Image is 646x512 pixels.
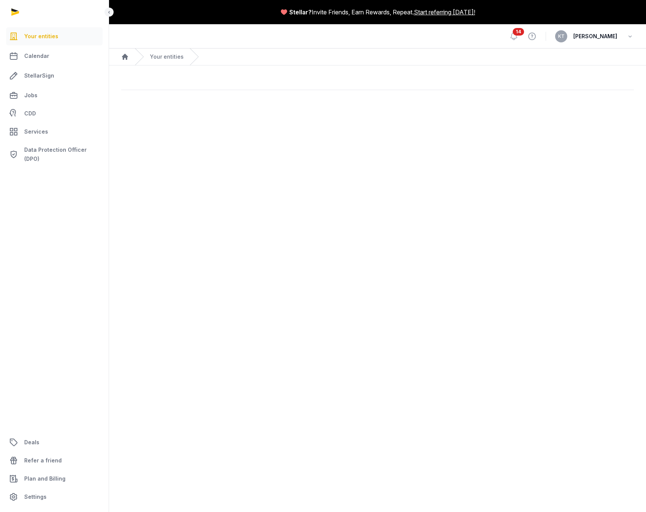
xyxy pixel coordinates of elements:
[24,32,58,41] span: Your entities
[558,34,565,39] span: KT
[24,492,47,501] span: Settings
[24,438,39,447] span: Deals
[6,142,103,167] a: Data Protection Officer (DPO)
[573,32,617,41] span: [PERSON_NAME]
[24,474,66,483] span: Plan and Billing
[6,488,103,506] a: Settings
[24,91,37,100] span: Jobs
[6,106,103,121] a: CDD
[555,30,567,42] button: KT
[6,27,103,45] a: Your entities
[6,123,103,141] a: Services
[414,8,475,17] a: Start referring [DATE]!
[6,451,103,470] a: Refer a friend
[24,145,100,163] span: Data Protection Officer (DPO)
[6,67,103,85] a: StellarSign
[6,433,103,451] a: Deals
[150,53,184,61] a: Your entities
[6,470,103,488] a: Plan and Billing
[513,28,524,36] span: 14
[109,48,646,65] nav: Breadcrumb
[24,71,54,80] span: StellarSign
[6,47,103,65] a: Calendar
[6,86,103,104] a: Jobs
[24,51,49,61] span: Calendar
[24,127,48,136] span: Services
[289,8,312,17] span: Stellar?
[24,456,62,465] span: Refer a friend
[24,109,36,118] span: CDD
